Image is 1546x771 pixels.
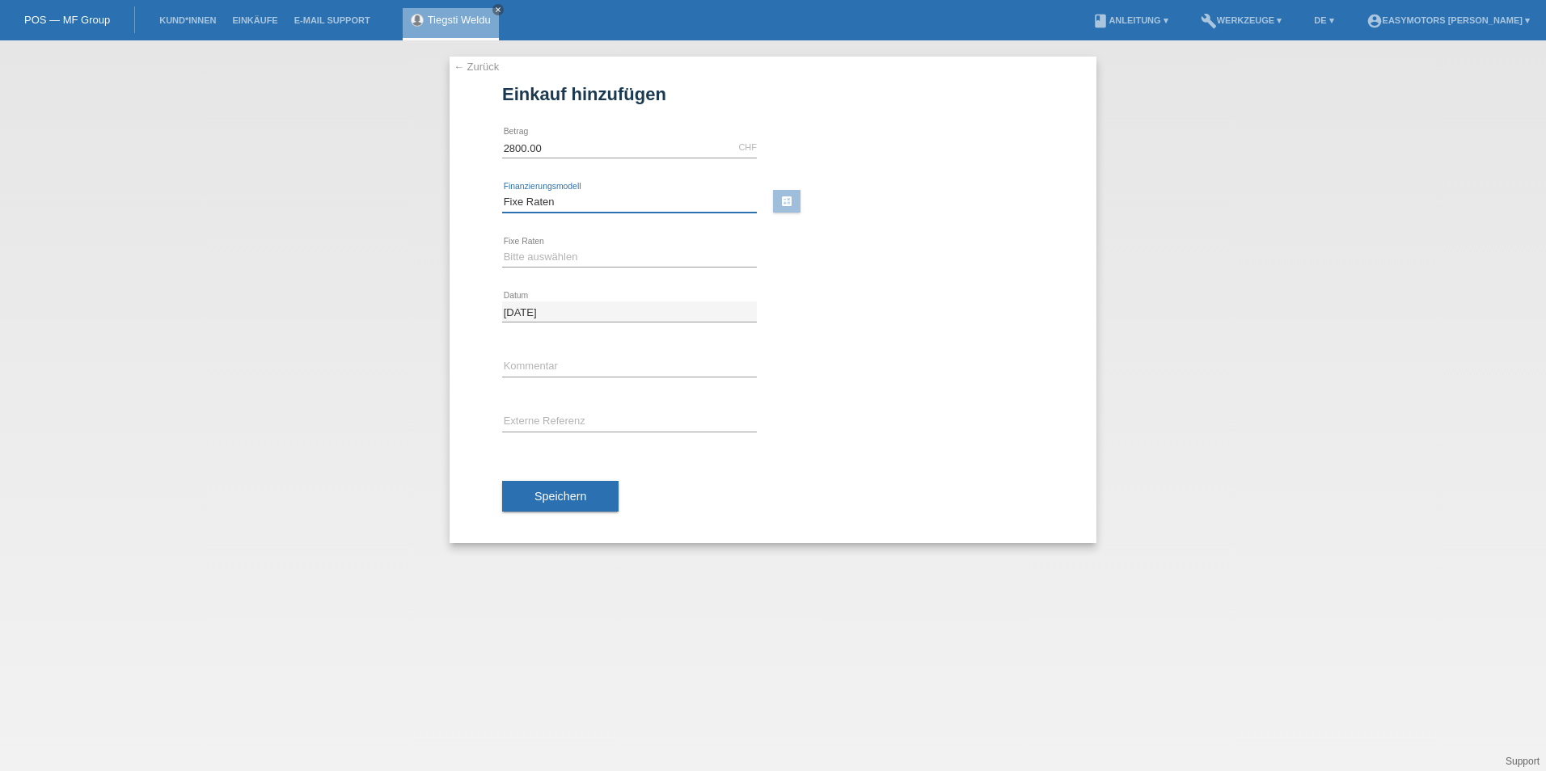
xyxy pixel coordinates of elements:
[1306,15,1341,25] a: DE ▾
[151,15,224,25] a: Kund*innen
[780,195,793,208] i: calculate
[286,15,378,25] a: E-Mail Support
[1366,13,1383,29] i: account_circle
[1358,15,1538,25] a: account_circleEasymotors [PERSON_NAME] ▾
[492,4,504,15] a: close
[534,490,586,503] span: Speichern
[1084,15,1176,25] a: bookAnleitung ▾
[502,481,619,512] button: Speichern
[24,14,110,26] a: POS — MF Group
[494,6,502,14] i: close
[1506,756,1540,767] a: Support
[1201,13,1217,29] i: build
[454,61,499,73] a: ← Zurück
[224,15,285,25] a: Einkäufe
[428,14,491,26] a: Tiegsti Weldu
[1092,13,1109,29] i: book
[738,142,757,152] div: CHF
[502,84,1044,104] h1: Einkauf hinzufügen
[1193,15,1290,25] a: buildWerkzeuge ▾
[773,190,800,213] a: calculate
